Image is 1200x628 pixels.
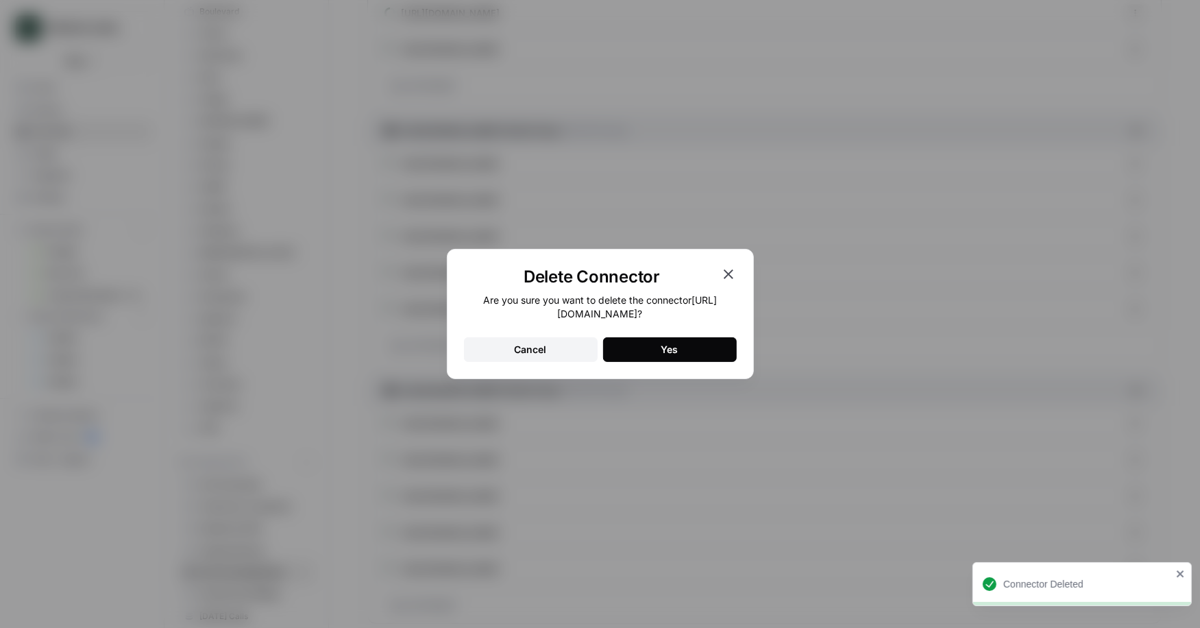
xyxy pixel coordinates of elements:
[1176,568,1186,579] button: close
[464,293,737,321] div: Are you sure you want to delete the connector [URL][DOMAIN_NAME] ?
[515,343,547,357] div: Cancel
[603,337,737,362] button: Yes
[661,343,678,357] div: Yes
[464,266,720,288] h1: Delete Connector
[464,337,598,362] button: Cancel
[1003,577,1172,591] div: Connector Deleted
